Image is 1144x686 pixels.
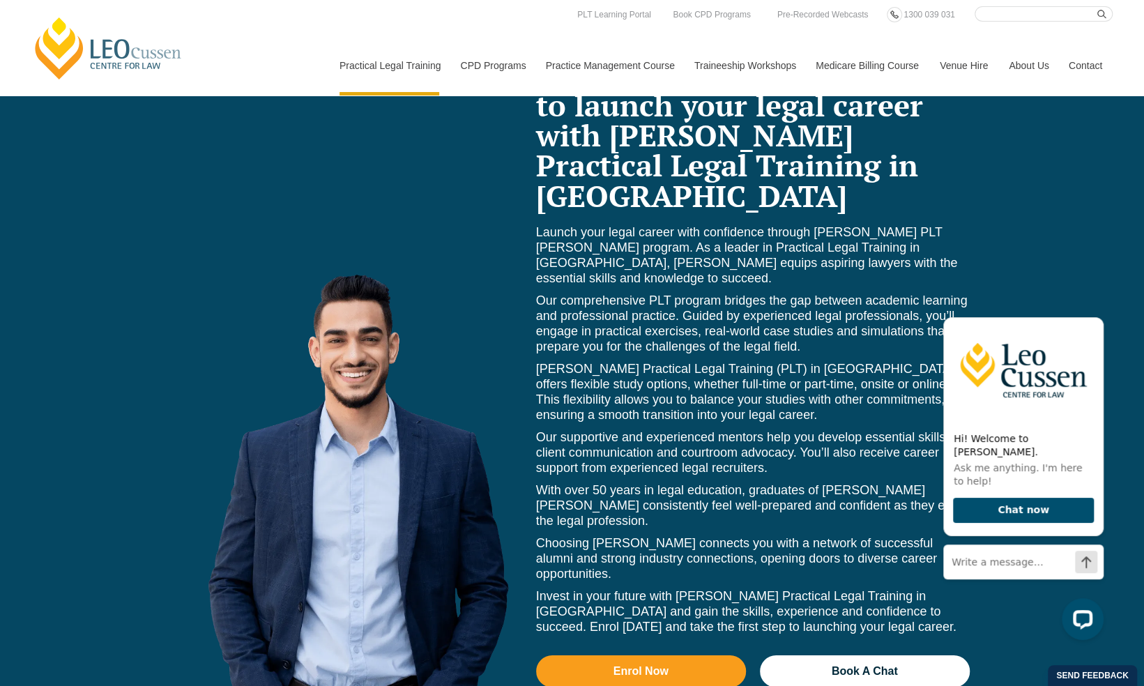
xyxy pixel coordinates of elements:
[574,7,655,22] a: PLT Learning Portal
[1058,36,1113,96] a: Contact
[535,36,684,96] a: Practice Management Course
[31,15,185,81] a: [PERSON_NAME] Centre for Law
[536,482,970,528] p: With over 50 years in legal education, graduates of [PERSON_NAME] [PERSON_NAME] consistently feel...
[536,224,970,286] p: Launch your legal career with confidence through [PERSON_NAME] PLT [PERSON_NAME] program. As a le...
[536,588,970,634] p: Invest in your future with [PERSON_NAME] Practical Legal Training in [GEOGRAPHIC_DATA] and gain t...
[998,36,1058,96] a: About Us
[774,7,872,22] a: Pre-Recorded Webcasts
[669,7,754,22] a: Book CPD Programs
[932,306,1109,651] iframe: LiveChat chat widget
[536,361,970,422] p: [PERSON_NAME] Practical Legal Training (PLT) in [GEOGRAPHIC_DATA] offers flexible study options, ...
[536,429,970,475] p: Our supportive and experienced mentors help you develop essential skills for client communication...
[900,7,958,22] a: 1300 039 031
[613,666,669,677] span: Enrol Now
[450,36,535,96] a: CPD Programs
[903,10,954,20] span: 1300 039 031
[832,666,898,677] span: Book A Chat
[329,36,450,96] a: Practical Legal Training
[805,36,929,96] a: Medicare Billing Course
[536,60,970,211] h2: Get the skills and confidence to launch your legal career with [PERSON_NAME] Practical Legal Trai...
[536,293,970,354] p: Our comprehensive PLT program bridges the gap between academic learning and professional practice...
[536,535,970,581] p: Choosing [PERSON_NAME] connects you with a network of successful alumni and strong industry conne...
[684,36,805,96] a: Traineeship Workshops
[929,36,998,96] a: Venue Hire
